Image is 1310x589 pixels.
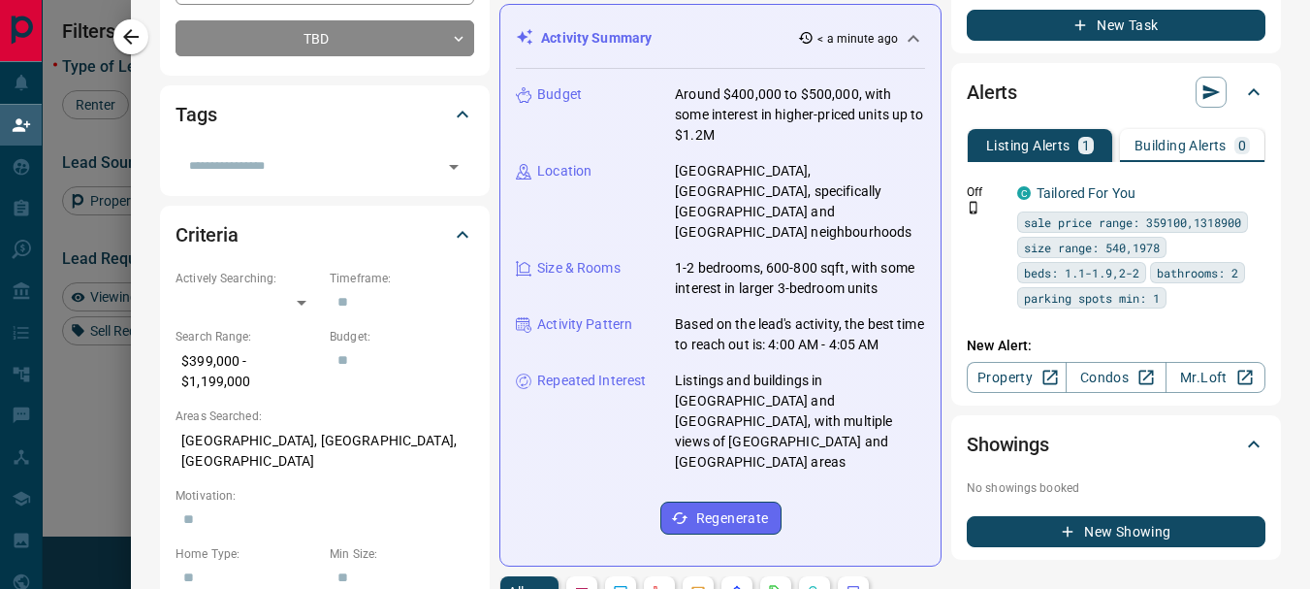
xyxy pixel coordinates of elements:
p: Building Alerts [1134,139,1227,152]
p: 1 [1082,139,1090,152]
p: Budget: [330,328,474,345]
p: New Alert: [967,336,1265,356]
p: [GEOGRAPHIC_DATA], [GEOGRAPHIC_DATA], specifically [GEOGRAPHIC_DATA] and [GEOGRAPHIC_DATA] neighb... [675,161,925,243]
a: Property [967,362,1067,393]
span: size range: 540,1978 [1024,238,1160,257]
span: parking spots min: 1 [1024,288,1160,308]
p: Home Type: [176,545,320,563]
p: Repeated Interest [537,371,646,391]
p: $399,000 - $1,199,000 [176,345,320,398]
p: Location [537,161,591,181]
p: 0 [1238,139,1246,152]
svg: Push Notification Only [967,201,980,214]
div: condos.ca [1017,186,1031,200]
button: New Showing [967,516,1265,547]
span: beds: 1.1-1.9,2-2 [1024,263,1139,282]
p: Search Range: [176,328,320,345]
a: Mr.Loft [1166,362,1265,393]
p: Actively Searching: [176,270,320,287]
div: Alerts [967,69,1265,115]
p: Listing Alerts [986,139,1070,152]
p: No showings booked [967,479,1265,497]
h2: Tags [176,99,216,130]
h2: Criteria [176,219,239,250]
a: Condos [1066,362,1166,393]
p: Based on the lead's activity, the best time to reach out is: 4:00 AM - 4:05 AM [675,314,925,355]
p: Activity Pattern [537,314,632,335]
div: Showings [967,421,1265,468]
button: New Task [967,10,1265,41]
span: sale price range: 359100,1318900 [1024,213,1241,232]
div: TBD [176,20,474,56]
div: Tags [176,91,474,138]
p: Timeframe: [330,270,474,287]
p: < a minute ago [817,30,898,48]
p: Size & Rooms [537,258,621,278]
button: Open [440,153,467,180]
div: Activity Summary< a minute ago [516,20,925,56]
p: Motivation: [176,487,474,505]
p: Areas Searched: [176,408,474,425]
p: 1-2 bedrooms, 600-800 sqft, with some interest in larger 3-bedroom units [675,258,925,299]
p: Around $400,000 to $500,000, with some interest in higher-priced units up to $1.2M [675,84,925,146]
button: Regenerate [660,502,782,535]
h2: Showings [967,429,1049,460]
p: Activity Summary [541,28,652,49]
p: Min Size: [330,545,474,563]
h2: Alerts [967,77,1017,108]
p: Budget [537,84,582,105]
a: Tailored For You [1037,185,1135,201]
span: bathrooms: 2 [1157,263,1238,282]
p: Off [967,183,1006,201]
div: Criteria [176,212,474,258]
p: [GEOGRAPHIC_DATA], [GEOGRAPHIC_DATA], [GEOGRAPHIC_DATA] [176,425,474,477]
p: Listings and buildings in [GEOGRAPHIC_DATA] and [GEOGRAPHIC_DATA], with multiple views of [GEOGRA... [675,371,925,473]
